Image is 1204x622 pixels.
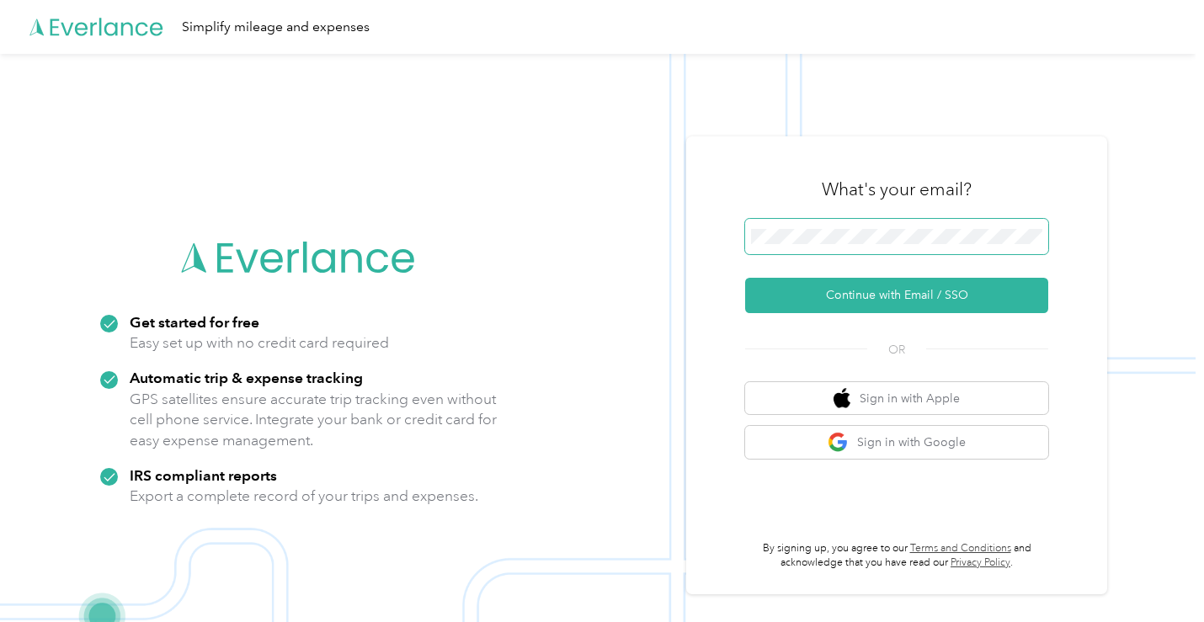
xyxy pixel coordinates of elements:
button: Continue with Email / SSO [745,278,1048,313]
strong: IRS compliant reports [130,466,277,484]
img: apple logo [834,388,850,409]
strong: Get started for free [130,313,259,331]
p: Export a complete record of your trips and expenses. [130,486,478,507]
span: OR [867,341,926,359]
p: By signing up, you agree to our and acknowledge that you have read our . [745,541,1048,571]
p: GPS satellites ensure accurate trip tracking even without cell phone service. Integrate your bank... [130,389,498,451]
p: Easy set up with no credit card required [130,332,389,354]
div: Simplify mileage and expenses [182,17,370,38]
button: apple logoSign in with Apple [745,382,1048,415]
a: Terms and Conditions [910,542,1011,555]
button: google logoSign in with Google [745,426,1048,459]
strong: Automatic trip & expense tracking [130,369,363,386]
img: google logo [828,432,849,453]
a: Privacy Policy [951,556,1010,569]
h3: What's your email? [822,178,972,201]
